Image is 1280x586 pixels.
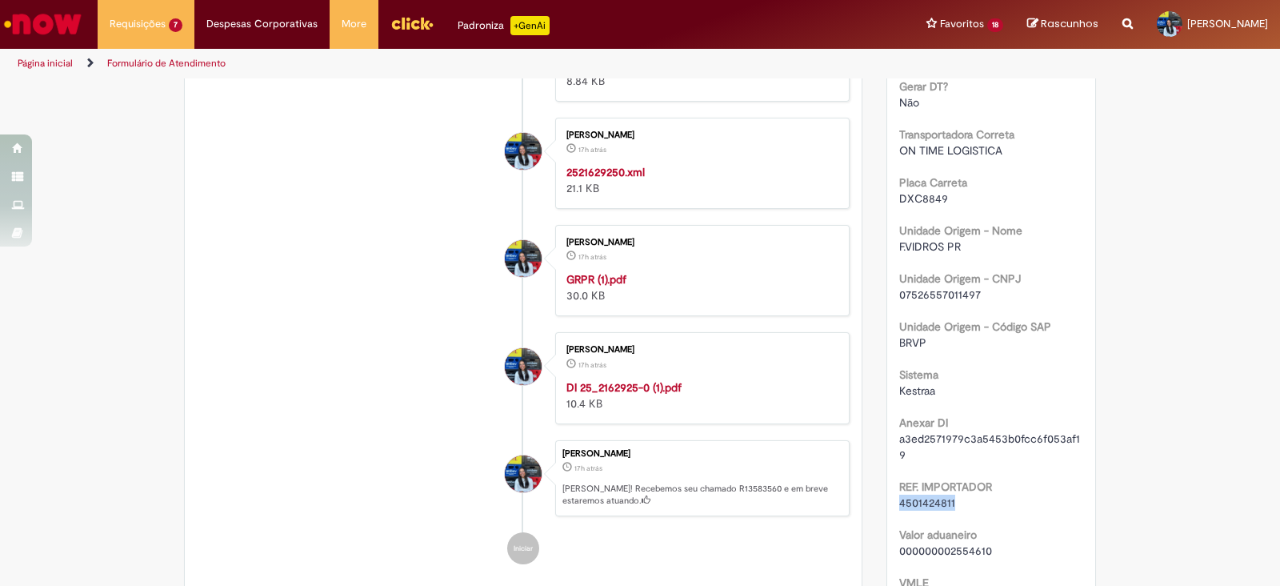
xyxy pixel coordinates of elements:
[578,252,606,262] time: 30/09/2025 18:46:20
[562,449,841,459] div: [PERSON_NAME]
[899,319,1051,334] b: Unidade Origem - Código SAP
[107,57,226,70] a: Formulário de Atendimento
[566,380,682,395] a: DI 25_2162925-0 (1).pdf
[2,8,84,40] img: ServiceNow
[566,130,833,140] div: [PERSON_NAME]
[566,238,833,247] div: [PERSON_NAME]
[899,415,948,430] b: Anexar DI
[578,360,606,370] span: 17h atrás
[510,16,550,35] p: +GenAi
[578,145,606,155] time: 30/09/2025 18:46:30
[899,271,1021,286] b: Unidade Origem - CNPJ
[566,345,833,355] div: [PERSON_NAME]
[940,16,984,32] span: Favoritos
[578,145,606,155] span: 17h atrás
[1187,17,1268,30] span: [PERSON_NAME]
[899,431,1080,462] span: a3ed2571979c3a5453b0fcc6f053af19
[505,348,542,385] div: Flavia Lopes Da Costa
[1041,16,1098,31] span: Rascunhos
[390,11,434,35] img: click_logo_yellow_360x200.png
[197,440,850,517] li: Flavia Lopes Da Costa
[505,133,542,170] div: Flavia Lopes Da Costa
[987,18,1003,32] span: 18
[342,16,366,32] span: More
[899,95,919,110] span: Não
[458,16,550,35] div: Padroniza
[110,16,166,32] span: Requisições
[899,496,955,510] span: 4501424811
[206,16,318,32] span: Despesas Corporativas
[899,383,935,398] span: Kestraa
[899,127,1014,142] b: Transportadora Correta
[566,271,833,303] div: 30.0 KB
[169,18,182,32] span: 7
[505,240,542,277] div: Flavia Lopes Da Costa
[899,544,992,558] span: 000000002554610
[18,57,73,70] a: Página inicial
[566,272,626,287] a: GRPR (1).pdf
[566,164,833,196] div: 21.1 KB
[574,464,602,473] span: 17h atrás
[899,191,948,206] span: DXC8849
[566,165,645,179] a: 2521629250.xml
[1027,17,1098,32] a: Rascunhos
[899,335,926,350] span: BRVP
[899,480,992,494] b: REF. IMPORTADOR
[899,367,938,382] b: Sistema
[505,456,542,492] div: Flavia Lopes Da Costa
[899,223,1022,238] b: Unidade Origem - Nome
[899,143,1002,158] span: ON TIME LOGISTICA
[899,287,981,302] span: 07526557011497
[899,79,948,94] b: Gerar DT?
[578,252,606,262] span: 17h atrás
[899,528,977,542] b: Valor aduaneiro
[12,49,842,78] ul: Trilhas de página
[574,464,602,473] time: 30/09/2025 18:47:09
[566,379,833,411] div: 10.4 KB
[899,175,967,190] b: Placa Carreta
[899,239,961,254] span: F.VIDROS PR
[562,483,841,508] p: [PERSON_NAME]! Recebemos seu chamado R13583560 e em breve estaremos atuando.
[578,360,606,370] time: 30/09/2025 18:46:13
